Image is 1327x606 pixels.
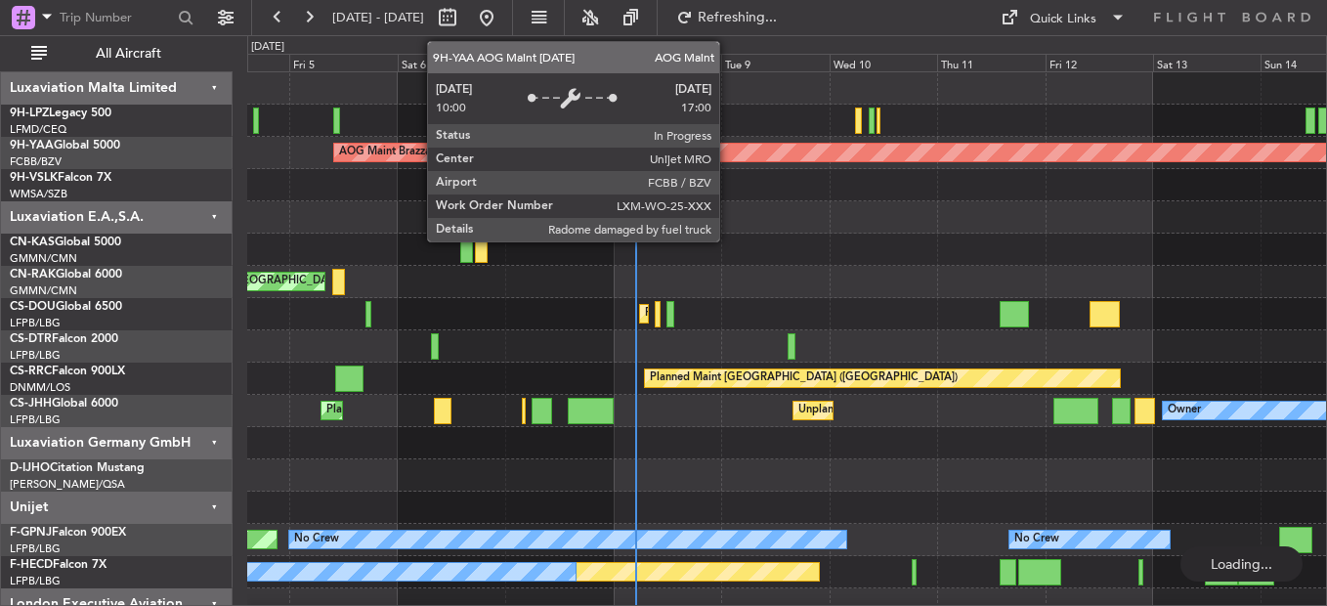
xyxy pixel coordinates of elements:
a: LFPB/LBG [10,348,61,363]
span: CS-RRC [10,366,52,377]
span: Refreshing... [697,11,779,24]
a: D-IJHOCitation Mustang [10,462,145,474]
a: [PERSON_NAME]/QSA [10,477,125,492]
a: 9H-YAAGlobal 5000 [10,140,120,151]
div: Loading... [1180,546,1303,582]
a: F-HECDFalcon 7X [10,559,107,571]
div: AOG Maint Brazzaville (Maya-maya) [339,138,518,167]
a: CS-DOUGlobal 6500 [10,301,122,313]
a: F-GPNJFalcon 900EX [10,527,126,539]
div: Sun 7 [505,54,613,71]
a: DNMM/LOS [10,380,70,395]
div: Owner [1168,396,1201,425]
span: F-HECD [10,559,53,571]
a: 9H-LPZLegacy 500 [10,108,111,119]
div: Thu 11 [937,54,1045,71]
button: Quick Links [991,2,1135,33]
a: WMSA/SZB [10,187,67,201]
span: CS-DTR [10,333,52,345]
span: 9H-YAA [10,140,54,151]
div: Planned Maint [GEOGRAPHIC_DATA] ([GEOGRAPHIC_DATA]) [645,299,953,328]
span: [DATE] - [DATE] [332,9,424,26]
div: Sat 6 [398,54,505,71]
a: GMMN/CMN [10,283,77,298]
a: 9H-VSLKFalcon 7X [10,172,111,184]
a: LFPB/LBG [10,316,61,330]
div: Tue 9 [721,54,829,71]
a: CN-RAKGlobal 6000 [10,269,122,281]
a: LFPB/LBG [10,541,61,556]
span: CN-RAK [10,269,56,281]
a: LFPB/LBG [10,412,61,427]
div: [DATE] [251,39,284,56]
div: Unplanned Maint [GEOGRAPHIC_DATA] ([GEOGRAPHIC_DATA] Intl) [798,396,1138,425]
a: GMMN/CMN [10,251,77,266]
a: LFPB/LBG [10,574,61,588]
div: Quick Links [1030,10,1096,29]
div: Mon 8 [614,54,721,71]
div: Wed 10 [830,54,937,71]
span: 9H-LPZ [10,108,49,119]
a: CN-KASGlobal 5000 [10,237,121,248]
span: CS-DOU [10,301,56,313]
span: 9H-VSLK [10,172,58,184]
span: F-GPNJ [10,527,52,539]
span: D-IJHO [10,462,50,474]
div: Sat 13 [1153,54,1261,71]
span: CN-KAS [10,237,55,248]
div: Planned Maint [GEOGRAPHIC_DATA] ([GEOGRAPHIC_DATA]) [650,364,958,393]
a: FCBB/BZV [10,154,62,169]
span: All Aircraft [51,47,206,61]
div: No Crew [294,525,339,554]
a: CS-JHHGlobal 6000 [10,398,118,410]
span: CS-JHH [10,398,52,410]
input: Trip Number [60,3,172,32]
div: Fri 12 [1046,54,1153,71]
div: No Crew [1014,525,1059,554]
a: CS-RRCFalcon 900LX [10,366,125,377]
button: All Aircraft [21,38,212,69]
a: LFMD/CEQ [10,122,66,137]
div: No Crew [484,106,529,135]
a: CS-DTRFalcon 2000 [10,333,118,345]
div: Planned Maint [GEOGRAPHIC_DATA] ([GEOGRAPHIC_DATA]) [326,396,634,425]
button: Refreshing... [667,2,785,33]
div: Fri 5 [289,54,397,71]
